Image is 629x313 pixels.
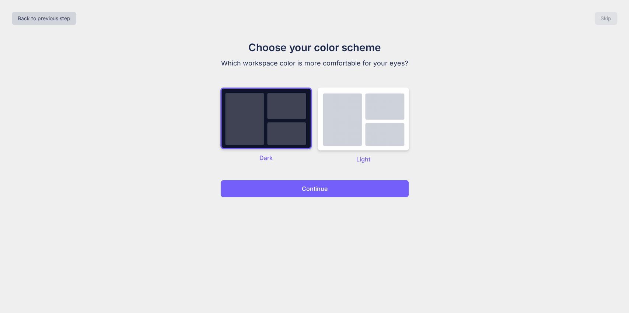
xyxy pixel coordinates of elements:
h1: Choose your color scheme [191,40,438,55]
button: Back to previous step [12,12,76,25]
p: Continue [302,184,328,193]
p: Which workspace color is more comfortable for your eyes? [191,58,438,68]
img: dark [220,88,312,149]
button: Continue [220,180,409,198]
p: Dark [220,153,312,162]
button: Skip [595,12,617,25]
img: dark [318,88,409,150]
p: Light [318,155,409,164]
